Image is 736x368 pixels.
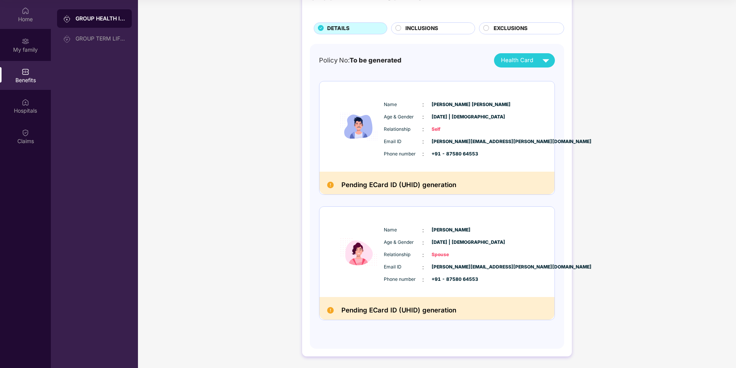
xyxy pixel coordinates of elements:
span: Age & Gender [384,113,422,121]
div: GROUP TERM LIFE INSURANCE [76,35,126,42]
span: Email ID [384,138,422,145]
img: icon [336,214,382,289]
span: [PERSON_NAME][EMAIL_ADDRESS][PERSON_NAME][DOMAIN_NAME] [432,263,470,271]
span: To be generated [350,56,402,64]
span: Phone number [384,150,422,158]
img: svg+xml;base64,PHN2ZyBpZD0iQ2xhaW0iIHhtbG5zPSJodHRwOi8vd3d3LnczLm9yZy8yMDAwL3N2ZyIgd2lkdGg9IjIwIi... [22,129,29,137]
span: [PERSON_NAME] [PERSON_NAME] [432,101,470,108]
h2: Pending ECard ID (UHID) generation [341,179,456,191]
span: : [422,150,424,158]
span: Spouse [432,251,470,258]
span: DETAILS [327,24,350,33]
span: : [422,137,424,146]
div: GROUP HEALTH INSURANCE [76,15,126,22]
span: : [422,238,424,247]
span: Self [432,126,470,133]
span: : [422,125,424,133]
img: svg+xml;base64,PHN2ZyBpZD0iQmVuZWZpdHMiIHhtbG5zPSJodHRwOi8vd3d3LnczLm9yZy8yMDAwL3N2ZyIgd2lkdGg9Ij... [22,68,29,76]
span: Name [384,101,422,108]
img: svg+xml;base64,PHN2ZyBpZD0iSG9zcGl0YWxzIiB4bWxucz0iaHR0cDovL3d3dy53My5vcmcvMjAwMC9zdmciIHdpZHRoPS... [22,98,29,106]
span: Phone number [384,276,422,283]
div: Policy No: [319,55,402,65]
span: [DATE] | [DEMOGRAPHIC_DATA] [432,239,470,246]
span: : [422,251,424,259]
span: Name [384,226,422,234]
span: Relationship [384,251,422,258]
img: svg+xml;base64,PHN2ZyB3aWR0aD0iMjAiIGhlaWdodD0iMjAiIHZpZXdCb3g9IjAgMCAyMCAyMCIgZmlsbD0ibm9uZSIgeG... [22,37,29,45]
span: : [422,113,424,121]
span: INCLUSIONS [405,24,438,33]
img: svg+xml;base64,PHN2ZyB4bWxucz0iaHR0cDovL3d3dy53My5vcmcvMjAwMC9zdmciIHZpZXdCb3g9IjAgMCAyNCAyNCIgd2... [539,54,553,67]
img: svg+xml;base64,PHN2ZyB3aWR0aD0iMjAiIGhlaWdodD0iMjAiIHZpZXdCb3g9IjAgMCAyMCAyMCIgZmlsbD0ibm9uZSIgeG... [63,15,71,23]
span: Age & Gender [384,239,422,246]
span: [PERSON_NAME][EMAIL_ADDRESS][PERSON_NAME][DOMAIN_NAME] [432,138,470,145]
span: [DATE] | [DEMOGRAPHIC_DATA] [432,113,470,121]
h2: Pending ECard ID (UHID) generation [341,305,456,316]
span: Relationship [384,126,422,133]
span: Email ID [384,263,422,271]
span: +91 - 87580 64553 [432,150,470,158]
span: Health Card [501,56,533,65]
span: : [422,226,424,235]
img: svg+xml;base64,PHN2ZyB3aWR0aD0iMjAiIGhlaWdodD0iMjAiIHZpZXdCb3g9IjAgMCAyMCAyMCIgZmlsbD0ibm9uZSIgeG... [63,35,71,43]
span: [PERSON_NAME] [432,226,470,234]
span: +91 - 87580 64553 [432,276,470,283]
span: : [422,275,424,284]
img: Pending [327,182,334,188]
span: EXCLUSIONS [494,24,528,33]
img: icon [336,89,382,164]
img: Pending [327,307,334,314]
img: svg+xml;base64,PHN2ZyBpZD0iSG9tZSIgeG1sbnM9Imh0dHA6Ly93d3cudzMub3JnLzIwMDAvc3ZnIiB3aWR0aD0iMjAiIG... [22,7,29,15]
span: : [422,263,424,272]
button: Health Card [494,53,555,68]
span: : [422,100,424,109]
